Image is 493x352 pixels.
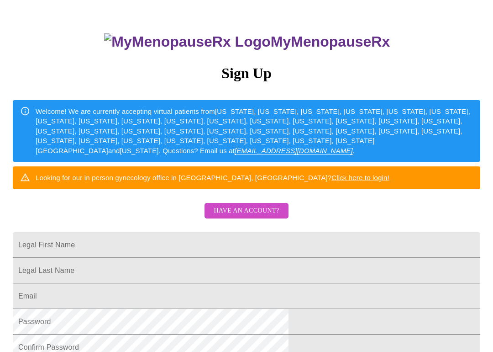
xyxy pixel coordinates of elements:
a: Click here to login! [331,174,389,181]
a: Have an account? [202,213,290,221]
div: Welcome! We are currently accepting virtual patients from [US_STATE], [US_STATE], [US_STATE], [US... [36,103,473,159]
img: MyMenopauseRx Logo [104,33,270,50]
h3: Sign Up [13,65,480,82]
h3: MyMenopauseRx [14,33,481,50]
span: Have an account? [214,205,279,217]
div: Looking for our in person gynecology office in [GEOGRAPHIC_DATA], [GEOGRAPHIC_DATA]? [36,169,389,186]
button: Have an account? [205,203,288,219]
